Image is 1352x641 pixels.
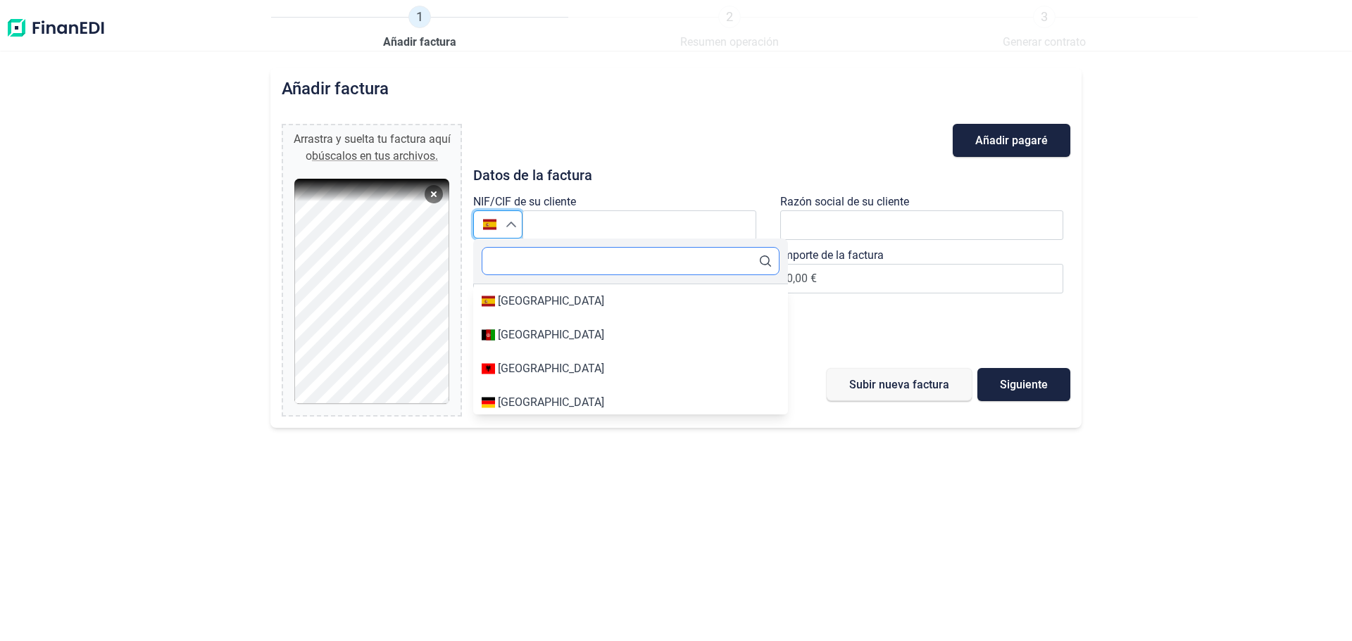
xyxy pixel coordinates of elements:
button: Siguiente [977,368,1070,401]
img: AF [482,328,495,341]
label: Importe de la factura [780,247,884,264]
li: Alemania [473,386,788,419]
img: DE [482,395,495,409]
img: Logo de aplicación [6,6,106,51]
h2: Añadir factura [282,79,389,99]
div: [GEOGRAPHIC_DATA] [498,360,604,377]
span: Añadir factura [383,34,456,51]
div: [GEOGRAPHIC_DATA] [498,293,604,310]
label: NIF/CIF de su cliente [473,193,576,210]
img: ES [482,294,495,307]
img: AL [482,362,495,375]
li: Albania [473,352,788,386]
span: Subir nueva factura [849,379,949,390]
a: 1Añadir factura [383,6,456,51]
h3: Datos de la factura [473,168,1070,182]
div: [GEOGRAPHIC_DATA] [498,326,604,343]
label: Razón social de su cliente [780,193,909,210]
button: Subir nueva factura [827,368,972,401]
span: búscalos en tus archivos. [312,149,438,163]
span: Añadir pagaré [975,135,1048,146]
span: Siguiente [1000,379,1048,390]
div: Seleccione un país [506,211,522,238]
button: Añadir pagaré [953,124,1070,157]
div: [GEOGRAPHIC_DATA] [498,394,604,411]
li: Afganistán [473,318,788,352]
div: Arrastra y suelta tu factura aquí o [289,131,455,165]
img: ES [483,217,496,231]
span: 1 [408,6,431,28]
li: España [473,284,788,318]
